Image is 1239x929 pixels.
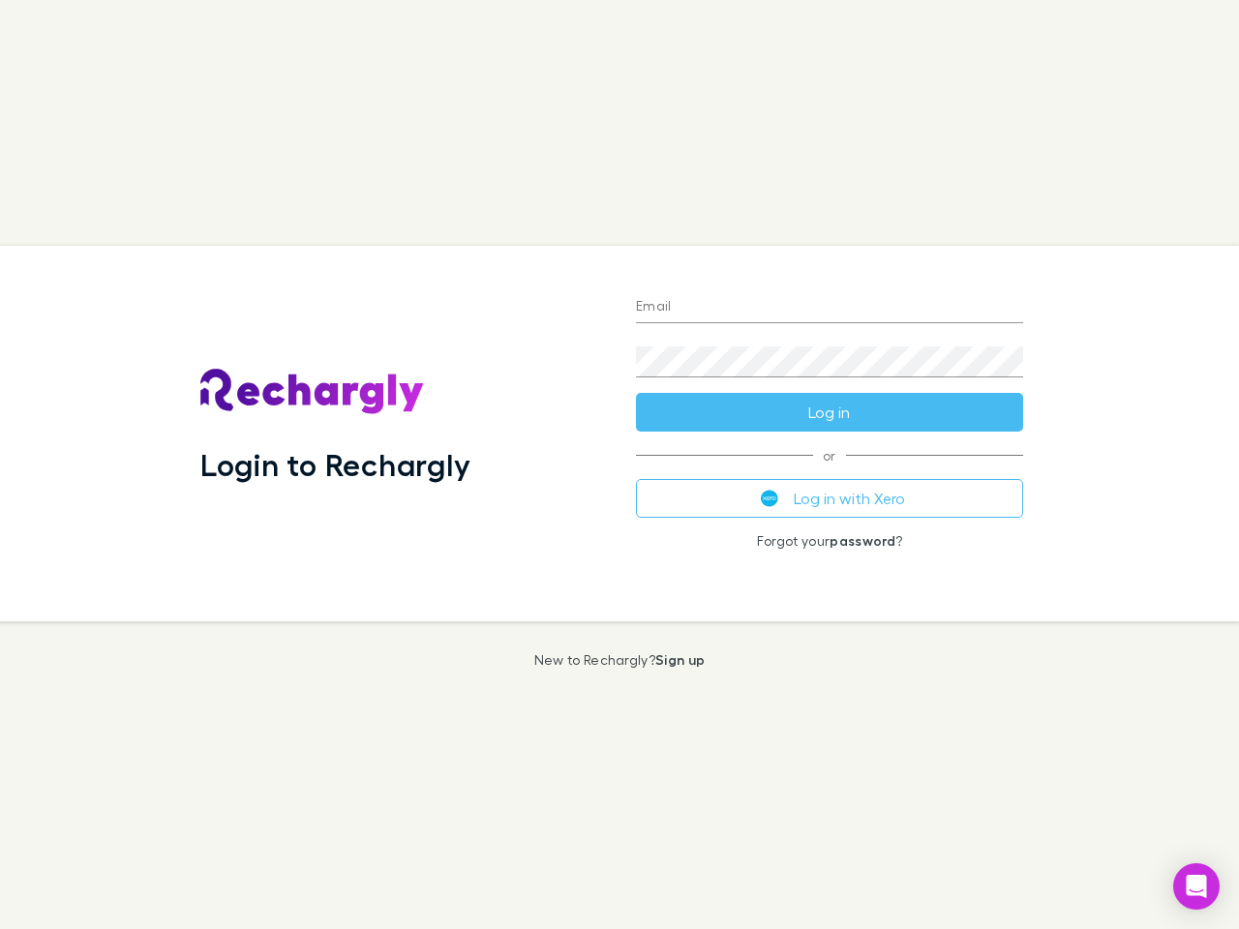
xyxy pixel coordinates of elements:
a: password [830,532,895,549]
button: Log in [636,393,1023,432]
button: Log in with Xero [636,479,1023,518]
h1: Login to Rechargly [200,446,470,483]
a: Sign up [655,651,705,668]
p: New to Rechargly? [534,652,706,668]
p: Forgot your ? [636,533,1023,549]
span: or [636,455,1023,456]
img: Rechargly's Logo [200,369,425,415]
img: Xero's logo [761,490,778,507]
div: Open Intercom Messenger [1173,863,1220,910]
